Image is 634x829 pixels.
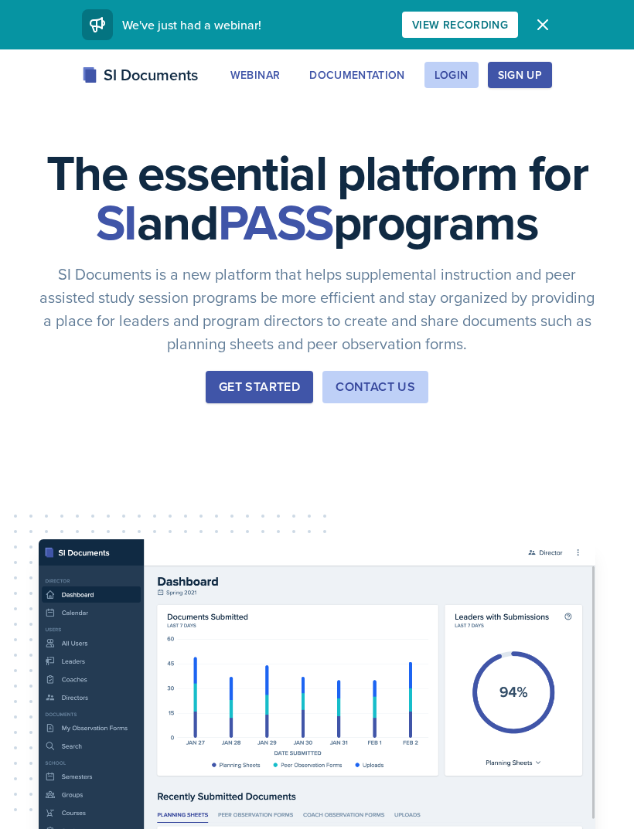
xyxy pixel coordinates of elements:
div: View Recording [412,19,508,31]
div: Sign Up [498,69,542,81]
div: SI Documents [82,63,198,87]
button: View Recording [402,12,518,38]
div: Get Started [219,378,300,396]
button: Sign Up [488,62,552,88]
button: Contact Us [322,371,428,403]
div: Webinar [230,69,280,81]
button: Webinar [220,62,290,88]
div: Documentation [309,69,405,81]
span: We've just had a webinar! [122,16,261,33]
button: Login [424,62,479,88]
button: Get Started [206,371,313,403]
div: Login [435,69,469,81]
div: Contact Us [336,378,415,396]
button: Documentation [299,62,415,88]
